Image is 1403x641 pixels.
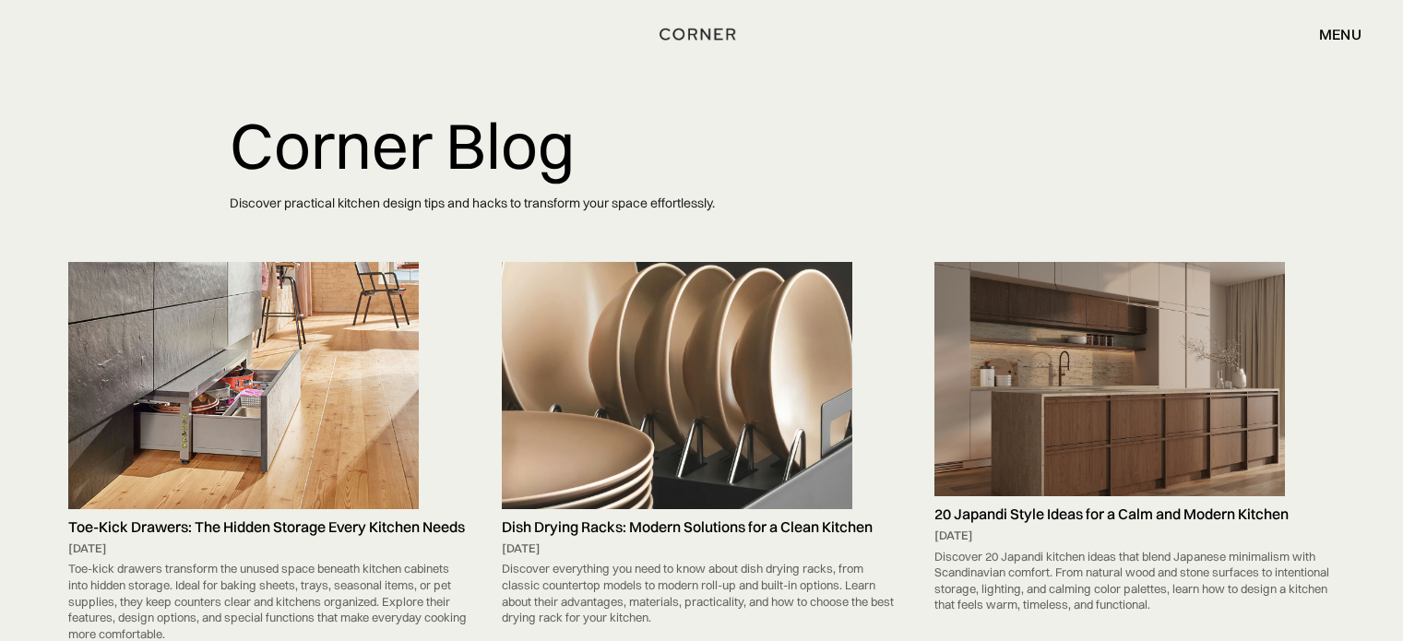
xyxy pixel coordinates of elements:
[925,262,1344,617] a: 20 Japandi Style Ideas for a Calm and Modern Kitchen[DATE]Discover 20 Japandi kitchen ideas that ...
[68,540,469,557] div: [DATE]
[934,544,1335,618] div: Discover 20 Japandi kitchen ideas that blend Japanese minimalism with Scandinavian comfort. From ...
[1301,18,1361,50] div: menu
[502,540,902,557] div: [DATE]
[502,518,902,536] h5: Dish Drying Racks: Modern Solutions for a Clean Kitchen
[934,528,1335,544] div: [DATE]
[493,262,911,630] a: Dish Drying Racks: Modern Solutions for a Clean Kitchen[DATE]Discover everything you need to know...
[934,505,1335,523] h5: 20 Japandi Style Ideas for a Calm and Modern Kitchen
[230,181,1174,226] p: Discover practical kitchen design tips and hacks to transform your space effortlessly.
[653,22,749,46] a: home
[1319,27,1361,42] div: menu
[502,556,902,630] div: Discover everything you need to know about dish drying racks, from classic countertop models to m...
[230,111,1174,181] h1: Corner Blog
[68,518,469,536] h5: Toe-Kick Drawers: The Hidden Storage Every Kitchen Needs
